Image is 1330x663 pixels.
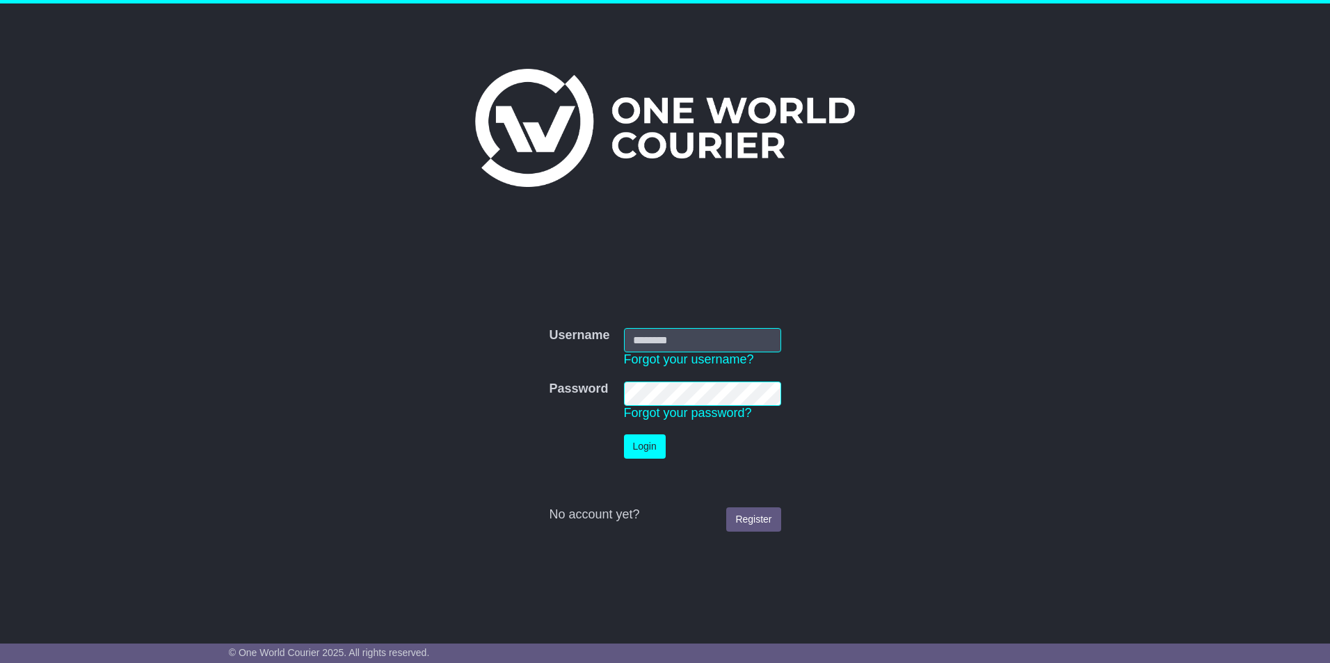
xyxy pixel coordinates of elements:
a: Register [726,507,780,532]
a: Forgot your password? [624,406,752,420]
span: © One World Courier 2025. All rights reserved. [229,647,430,658]
div: No account yet? [549,507,780,523]
label: Password [549,382,608,397]
button: Login [624,434,666,459]
a: Forgot your username? [624,352,754,366]
img: One World [475,69,855,187]
label: Username [549,328,609,343]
